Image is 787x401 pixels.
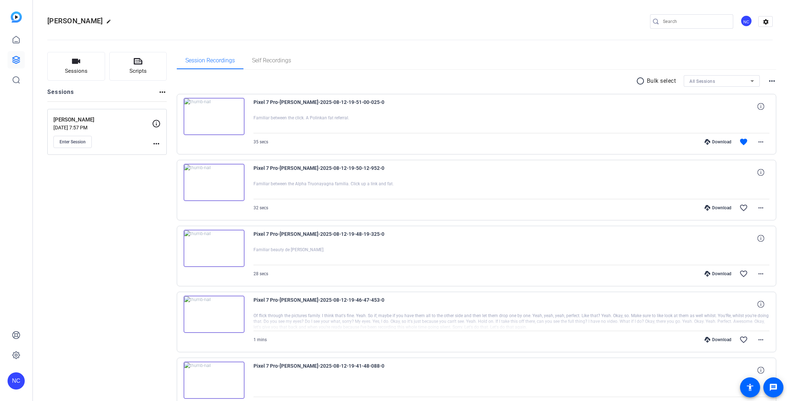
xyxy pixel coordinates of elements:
[152,139,161,148] mat-icon: more_horiz
[253,271,268,276] span: 28 secs
[8,372,25,390] div: NC
[253,230,386,247] span: Pixel 7 Pro-[PERSON_NAME]-2025-08-12-19-48-19-325-0
[689,79,715,84] span: All Sessions
[185,58,235,63] span: Session Recordings
[740,15,752,27] div: NC
[253,296,386,313] span: Pixel 7 Pro-[PERSON_NAME]-2025-08-12-19-46-47-453-0
[253,205,268,210] span: 32 secs
[701,271,735,277] div: Download
[184,164,245,201] img: thumb-nail
[106,19,115,28] mat-icon: edit
[757,204,765,212] mat-icon: more_horiz
[757,138,765,146] mat-icon: more_horiz
[757,335,765,344] mat-icon: more_horiz
[53,116,152,124] p: [PERSON_NAME]
[47,52,105,81] button: Sessions
[65,67,87,75] span: Sessions
[740,15,753,28] ngx-avatar: Natasha Colborne
[759,16,773,27] mat-icon: settings
[757,269,765,278] mat-icon: more_horiz
[739,138,748,146] mat-icon: favorite
[253,139,268,144] span: 35 secs
[129,67,147,75] span: Scripts
[53,136,92,148] button: Enter Session
[769,383,778,392] mat-icon: message
[253,164,386,181] span: Pixel 7 Pro-[PERSON_NAME]-2025-08-12-19-50-12-952-0
[253,337,267,342] span: 1 mins
[47,88,74,101] h2: Sessions
[663,17,727,26] input: Search
[158,88,167,96] mat-icon: more_horiz
[647,77,676,85] p: Bulk select
[11,11,22,23] img: blue-gradient.svg
[768,77,776,85] mat-icon: more_horiz
[184,230,245,267] img: thumb-nail
[47,16,103,25] span: [PERSON_NAME]
[701,139,735,145] div: Download
[252,58,291,63] span: Self Recordings
[636,77,647,85] mat-icon: radio_button_unchecked
[253,362,386,379] span: Pixel 7 Pro-[PERSON_NAME]-2025-08-12-19-41-48-088-0
[184,98,245,135] img: thumb-nail
[184,296,245,333] img: thumb-nail
[701,205,735,211] div: Download
[253,98,386,115] span: Pixel 7 Pro-[PERSON_NAME]-2025-08-12-19-51-00-025-0
[184,362,245,399] img: thumb-nail
[60,139,86,145] span: Enter Session
[109,52,167,81] button: Scripts
[739,204,748,212] mat-icon: favorite_border
[701,337,735,343] div: Download
[53,125,152,130] p: [DATE] 7:57 PM
[739,269,748,278] mat-icon: favorite_border
[739,335,748,344] mat-icon: favorite_border
[746,383,754,392] mat-icon: accessibility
